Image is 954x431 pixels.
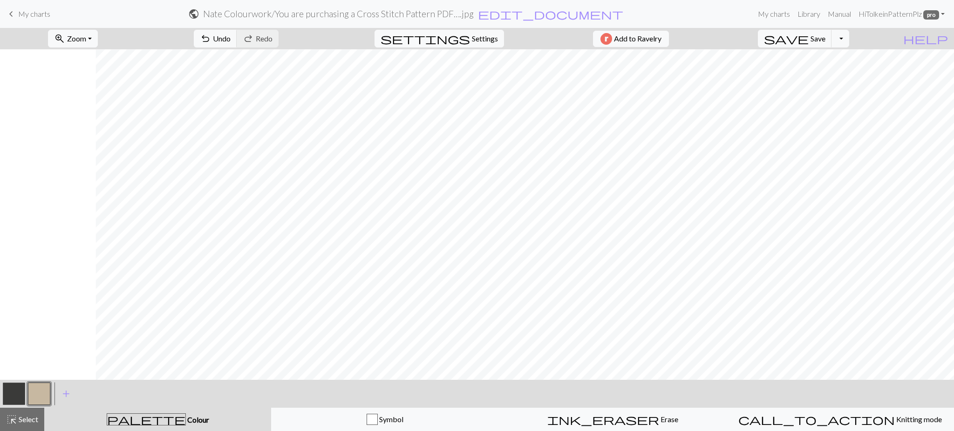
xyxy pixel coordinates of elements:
[754,5,794,23] a: My charts
[188,7,199,20] span: public
[794,5,824,23] a: Library
[659,415,678,424] span: Erase
[44,408,271,431] button: Colour
[54,32,65,45] span: zoom_in
[6,413,17,426] span: highlight_alt
[67,34,86,43] span: Zoom
[764,32,809,45] span: save
[824,5,855,23] a: Manual
[895,415,942,424] span: Knitting mode
[472,33,498,44] span: Settings
[478,7,623,20] span: edit_document
[593,31,669,47] button: Add to Ravelry
[200,32,211,45] span: undo
[855,5,948,23] a: HiTolkeinPatternPlz pro
[381,33,470,44] i: Settings
[61,387,72,400] span: add
[811,34,825,43] span: Save
[375,30,504,47] button: SettingsSettings
[758,30,832,47] button: Save
[271,408,499,431] button: Symbol
[194,30,237,47] button: Undo
[499,408,727,431] button: Erase
[6,7,17,20] span: keyboard_arrow_left
[614,33,661,45] span: Add to Ravelry
[107,413,185,426] span: palette
[6,6,50,22] a: My charts
[903,32,948,45] span: help
[600,33,612,45] img: Ravelry
[547,413,659,426] span: ink_eraser
[381,32,470,45] span: settings
[48,30,98,47] button: Zoom
[726,408,954,431] button: Knitting mode
[18,9,50,18] span: My charts
[213,34,231,43] span: Undo
[203,8,474,19] h2: Nate Colourwork / You are purchasing a Cross Stitch Pattern PDF….jpg
[378,415,403,424] span: Symbol
[923,10,939,20] span: pro
[186,415,209,424] span: Colour
[17,415,38,424] span: Select
[738,413,895,426] span: call_to_action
